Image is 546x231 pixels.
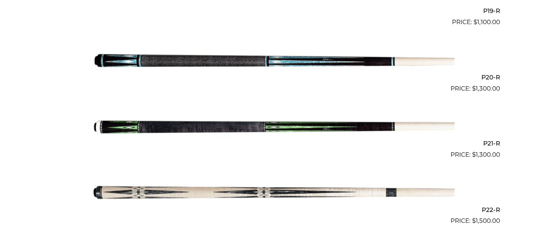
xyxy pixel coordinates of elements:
bdi: 1,300.00 [472,85,500,92]
a: P21-R $1,300.00 [46,96,500,160]
img: P21-R [92,96,454,157]
span: $ [472,217,476,224]
a: P22-R $1,500.00 [46,162,500,226]
img: P20-R [92,30,454,90]
h2: P21-R [46,137,500,150]
bdi: 1,300.00 [472,151,500,158]
img: P22-R [92,162,454,223]
h2: P20-R [46,70,500,84]
span: $ [472,151,476,158]
a: P20-R $1,300.00 [46,30,500,93]
h2: P19-R [46,4,500,18]
h2: P22-R [46,203,500,216]
span: $ [472,85,476,92]
bdi: 1,500.00 [472,217,500,224]
bdi: 1,100.00 [473,18,500,26]
span: $ [473,18,477,26]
